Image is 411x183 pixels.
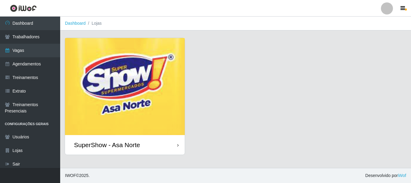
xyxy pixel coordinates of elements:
img: cardImg [65,38,185,135]
a: SuperShow - Asa Norte [65,38,185,155]
span: © 2025 . [65,172,90,179]
a: Dashboard [65,21,86,26]
li: Lojas [86,20,102,27]
a: iWof [398,173,406,178]
div: SuperShow - Asa Norte [74,141,140,149]
span: Desenvolvido por [365,172,406,179]
img: CoreUI Logo [10,5,37,12]
span: IWOF [65,173,76,178]
nav: breadcrumb [60,17,411,30]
